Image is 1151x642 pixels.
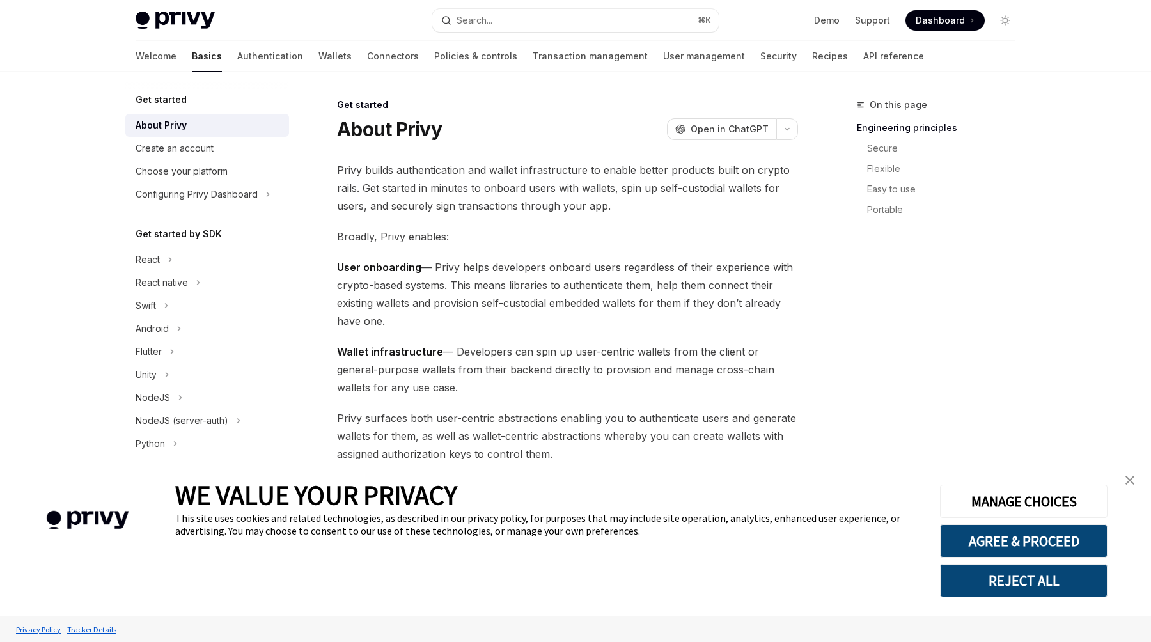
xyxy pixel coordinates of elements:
[691,123,769,136] span: Open in ChatGPT
[857,159,1026,179] a: Flexible
[1117,467,1143,493] a: close banner
[125,137,289,160] a: Create an account
[125,114,289,137] a: About Privy
[863,41,924,72] a: API reference
[125,340,289,363] button: Flutter
[136,187,258,202] div: Configuring Privy Dashboard
[136,141,214,156] div: Create an account
[940,524,1108,558] button: AGREE & PROCEED
[995,10,1015,31] button: Toggle dark mode
[136,41,176,72] a: Welcome
[857,179,1026,200] a: Easy to use
[337,345,443,358] strong: Wallet infrastructure
[136,252,160,267] div: React
[870,97,927,113] span: On this page
[337,161,798,215] span: Privy builds authentication and wallet infrastructure to enable better products built on crypto r...
[812,41,848,72] a: Recipes
[698,15,711,26] span: ⌘ K
[857,118,1026,138] a: Engineering principles
[136,436,165,451] div: Python
[136,367,157,382] div: Unity
[905,10,985,31] a: Dashboard
[434,41,517,72] a: Policies & controls
[337,258,798,330] span: — Privy helps developers onboard users regardless of their experience with crypto-based systems. ...
[125,409,289,432] button: NodeJS (server-auth)
[125,317,289,340] button: Android
[136,321,169,336] div: Android
[667,118,776,140] button: Open in ChatGPT
[337,261,421,274] strong: User onboarding
[125,248,289,271] button: React
[337,98,798,111] div: Get started
[136,92,187,107] h5: Get started
[432,9,719,32] button: Search...⌘K
[136,344,162,359] div: Flutter
[940,485,1108,518] button: MANAGE CHOICES
[19,492,156,548] img: company logo
[855,14,890,27] a: Support
[940,564,1108,597] button: REJECT ALL
[192,41,222,72] a: Basics
[857,200,1026,220] a: Portable
[916,14,965,27] span: Dashboard
[125,271,289,294] button: React native
[337,343,798,396] span: — Developers can spin up user-centric wallets from the client or general-purpose wallets from the...
[318,41,352,72] a: Wallets
[125,363,289,386] button: Unity
[136,12,215,29] img: light logo
[125,160,289,183] a: Choose your platform
[337,409,798,463] span: Privy surfaces both user-centric abstractions enabling you to authenticate users and generate wal...
[13,618,64,641] a: Privacy Policy
[457,13,492,28] div: Search...
[814,14,840,27] a: Demo
[136,275,188,290] div: React native
[136,390,170,405] div: NodeJS
[337,228,798,246] span: Broadly, Privy enables:
[125,294,289,317] button: Swift
[533,41,648,72] a: Transaction management
[175,512,921,537] div: This site uses cookies and related technologies, as described in our privacy policy, for purposes...
[1125,476,1134,485] img: close banner
[175,478,457,512] span: WE VALUE YOUR PRIVACY
[337,118,442,141] h1: About Privy
[857,138,1026,159] a: Secure
[136,164,228,179] div: Choose your platform
[663,41,745,72] a: User management
[136,226,222,242] h5: Get started by SDK
[760,41,797,72] a: Security
[136,298,156,313] div: Swift
[125,386,289,409] button: NodeJS
[64,618,120,641] a: Tracker Details
[125,432,289,455] button: Python
[237,41,303,72] a: Authentication
[136,118,187,133] div: About Privy
[125,455,289,478] button: Java
[125,183,289,206] button: Configuring Privy Dashboard
[136,413,228,428] div: NodeJS (server-auth)
[367,41,419,72] a: Connectors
